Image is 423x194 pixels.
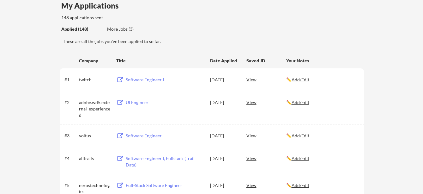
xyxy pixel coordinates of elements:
div: alltrails [79,155,111,162]
div: Full-Stack Software Engineer [126,182,204,189]
div: ✏️ [286,99,358,106]
div: [DATE] [210,182,238,189]
div: UI Engineer [126,99,204,106]
div: View [246,179,286,191]
div: These are job applications we think you'd be a good fit for, but couldn't apply you to automatica... [107,26,154,33]
div: Saved JD [246,55,286,66]
u: Add/Edit [292,156,309,161]
div: #5 [64,182,77,189]
u: Add/Edit [292,133,309,138]
div: #2 [64,99,77,106]
div: #3 [64,133,77,139]
div: adobe.wd5.external_experienced [79,99,111,118]
div: #4 [64,155,77,162]
div: These are all the jobs you've been applied to so far. [63,38,364,45]
div: 148 applications sent [61,15,184,21]
div: View [246,130,286,141]
div: twitch [79,77,111,83]
div: View [246,74,286,85]
div: Applied (148) [61,26,102,32]
div: [DATE] [210,133,238,139]
div: #1 [64,77,77,83]
div: [DATE] [210,77,238,83]
div: View [246,153,286,164]
u: Add/Edit [292,100,309,105]
u: Add/Edit [292,183,309,188]
div: My Applications [61,2,124,9]
div: Software Engineer I [126,77,204,83]
div: Company [79,58,111,64]
div: [DATE] [210,155,238,162]
div: voltus [79,133,111,139]
div: Title [116,58,204,64]
div: These are all the jobs you've been applied to so far. [61,26,102,33]
div: Software Engineer [126,133,204,139]
div: ✏️ [286,155,358,162]
div: More Jobs (3) [107,26,154,32]
div: View [246,97,286,108]
div: ✏️ [286,133,358,139]
div: Your Notes [286,58,358,64]
div: ✏️ [286,182,358,189]
div: Software Engineer I, Fullstack (Trail Data) [126,155,204,168]
u: Add/Edit [292,77,309,82]
div: [DATE] [210,99,238,106]
div: ✏️ [286,77,358,83]
div: Date Applied [210,58,238,64]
